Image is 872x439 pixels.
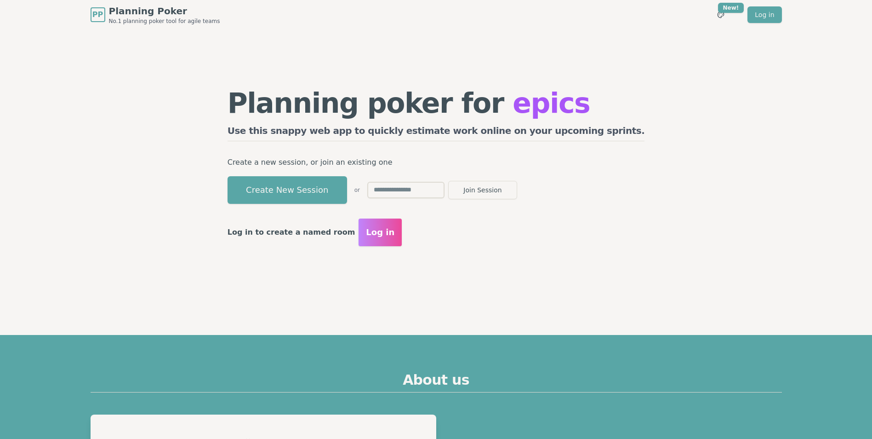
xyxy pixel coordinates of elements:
[228,124,645,141] h2: Use this snappy web app to quickly estimate work online on your upcoming sprints.
[359,219,402,246] button: Log in
[92,9,103,20] span: PP
[228,89,645,117] h1: Planning poker for
[91,372,782,393] h2: About us
[109,5,220,17] span: Planning Poker
[448,181,517,199] button: Join Session
[712,6,729,23] button: New!
[228,156,645,169] p: Create a new session, or join an existing one
[747,6,781,23] a: Log in
[91,5,220,25] a: PPPlanning PokerNo.1 planning poker tool for agile teams
[366,226,394,239] span: Log in
[513,87,590,119] span: epics
[228,176,347,204] button: Create New Session
[718,3,744,13] div: New!
[109,17,220,25] span: No.1 planning poker tool for agile teams
[228,226,355,239] p: Log in to create a named room
[354,186,360,194] span: or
